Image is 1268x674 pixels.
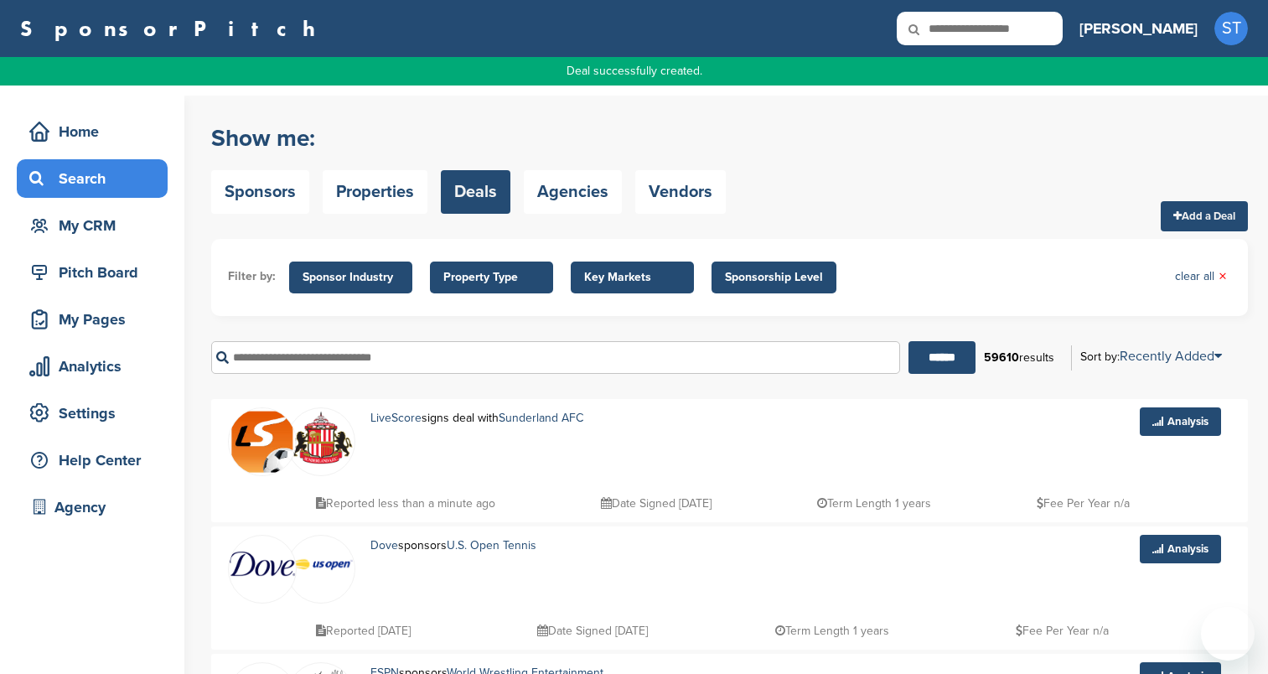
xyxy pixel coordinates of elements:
[20,18,326,39] a: SponsorPitch
[441,170,510,214] a: Deals
[25,117,168,147] div: Home
[323,170,427,214] a: Properties
[1079,10,1198,47] a: [PERSON_NAME]
[229,551,296,576] img: Data
[1016,620,1109,641] p: Fee Per Year n/a
[976,344,1063,372] div: results
[17,159,168,198] a: Search
[1201,607,1255,661] iframe: Button to launch messaging window
[17,394,168,433] a: Settings
[25,257,168,288] div: Pitch Board
[303,268,399,287] span: Sponsor Industry
[25,445,168,475] div: Help Center
[817,493,931,514] p: Term Length 1 years
[1080,350,1222,363] div: Sort by:
[316,493,495,514] p: Reported less than a minute ago
[316,620,411,641] p: Reported [DATE]
[1140,407,1221,436] a: Analysis
[17,206,168,245] a: My CRM
[370,407,651,428] p: signs deal with
[775,620,889,641] p: Term Length 1 years
[370,411,422,425] a: LiveScore
[984,350,1019,365] b: 59610
[443,268,540,287] span: Property Type
[287,408,355,464] img: Open uri20141112 64162 1q58x9c?1415807470
[228,267,276,286] li: Filter by:
[25,492,168,522] div: Agency
[1175,267,1227,286] a: clear all×
[1079,17,1198,40] h3: [PERSON_NAME]
[25,210,168,241] div: My CRM
[1037,493,1130,514] p: Fee Per Year n/a
[25,351,168,381] div: Analytics
[287,555,355,573] img: Screen shot 2018 07 23 at 2.49.02 pm
[229,408,296,475] img: Livescore
[17,488,168,526] a: Agency
[211,123,726,153] h2: Show me:
[25,398,168,428] div: Settings
[370,538,398,552] a: Dove
[1161,201,1248,231] a: Add a Deal
[1214,12,1248,45] span: ST
[1219,267,1227,286] span: ×
[1140,535,1221,563] a: Analysis
[635,170,726,214] a: Vendors
[25,304,168,334] div: My Pages
[17,300,168,339] a: My Pages
[537,620,648,641] p: Date Signed [DATE]
[25,163,168,194] div: Search
[211,170,309,214] a: Sponsors
[601,493,712,514] p: Date Signed [DATE]
[17,112,168,151] a: Home
[370,535,592,556] p: sponsors
[584,268,681,287] span: Key Markets
[447,538,536,552] a: U.S. Open Tennis
[499,411,583,425] a: Sunderland AFC
[1120,348,1222,365] a: Recently Added
[524,170,622,214] a: Agencies
[725,268,823,287] span: Sponsorship Level
[17,441,168,480] a: Help Center
[17,347,168,386] a: Analytics
[17,253,168,292] a: Pitch Board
